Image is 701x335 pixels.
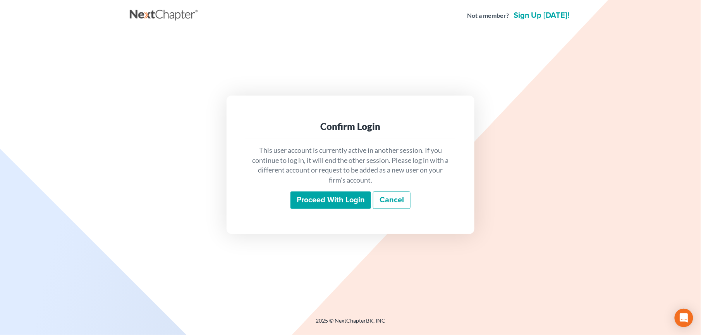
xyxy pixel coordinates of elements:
[512,12,571,19] a: Sign up [DATE]!
[130,317,571,331] div: 2025 © NextChapterBK, INC
[467,11,509,20] strong: Not a member?
[251,120,450,133] div: Confirm Login
[373,191,411,209] a: Cancel
[675,309,693,327] div: Open Intercom Messenger
[251,145,450,185] p: This user account is currently active in another session. If you continue to log in, it will end ...
[290,191,371,209] input: Proceed with login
